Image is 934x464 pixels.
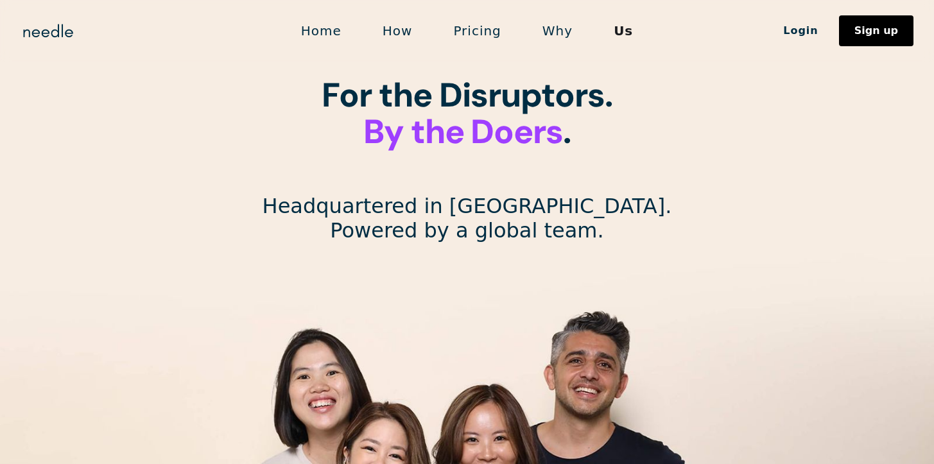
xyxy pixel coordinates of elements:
[593,17,653,44] a: Us
[839,15,913,46] a: Sign up
[263,194,672,243] p: Headquartered in [GEOGRAPHIC_DATA]. Powered by a global team.
[322,77,612,187] h1: For the Disruptors. ‍ . ‍
[433,17,521,44] a: Pricing
[362,17,433,44] a: How
[854,26,898,36] div: Sign up
[522,17,593,44] a: Why
[363,110,564,153] span: By the Doers
[281,17,362,44] a: Home
[763,20,839,42] a: Login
